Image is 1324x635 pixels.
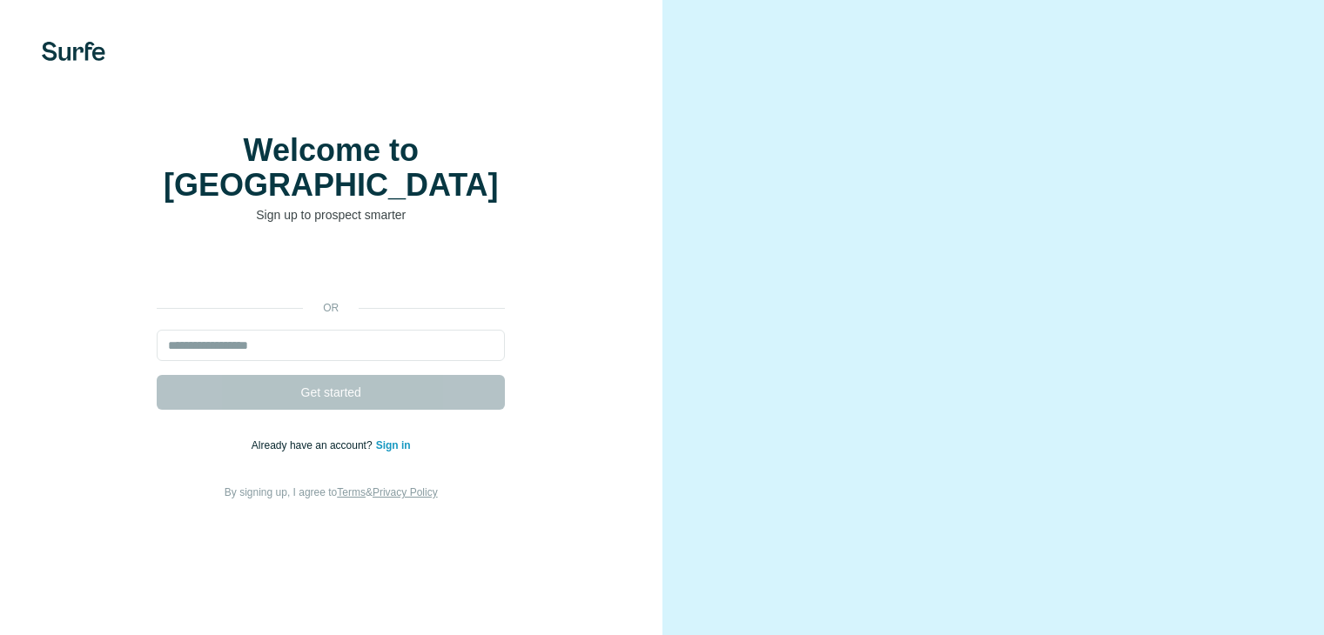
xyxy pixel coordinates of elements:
[157,206,505,224] p: Sign up to prospect smarter
[252,439,376,451] span: Already have an account?
[303,300,359,316] p: or
[42,42,105,61] img: Surfe's logo
[225,486,438,498] span: By signing up, I agree to &
[148,250,514,288] iframe: Botón Iniciar sesión con Google
[337,486,366,498] a: Terms
[373,486,438,498] a: Privacy Policy
[157,133,505,203] h1: Welcome to [GEOGRAPHIC_DATA]
[376,439,411,451] a: Sign in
